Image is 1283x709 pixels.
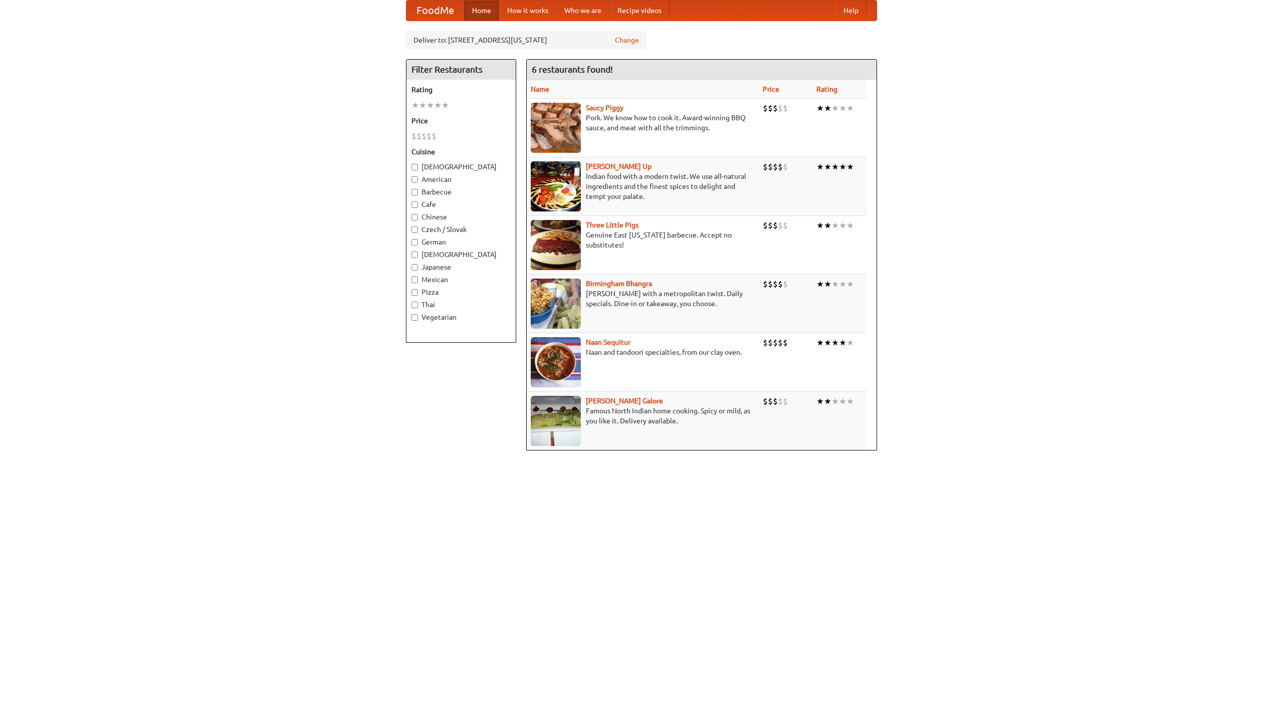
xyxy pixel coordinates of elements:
[406,1,464,21] a: FoodMe
[411,302,418,308] input: Thai
[586,221,638,229] a: Three Little Pigs
[846,103,854,114] li: ★
[586,397,663,405] a: [PERSON_NAME] Galore
[531,220,581,270] img: littlepigs.jpg
[768,279,773,290] li: $
[768,161,773,172] li: $
[531,161,581,211] img: curryup.jpg
[411,212,511,222] label: Chinese
[778,337,783,348] li: $
[411,237,511,247] label: German
[411,264,418,271] input: Japanese
[499,1,556,21] a: How it works
[824,161,831,172] li: ★
[824,220,831,231] li: ★
[816,161,824,172] li: ★
[773,279,778,290] li: $
[839,337,846,348] li: ★
[411,199,511,209] label: Cafe
[411,100,419,111] li: ★
[411,201,418,208] input: Cafe
[411,275,511,285] label: Mexican
[773,396,778,407] li: $
[763,161,768,172] li: $
[411,176,418,183] input: American
[411,162,511,172] label: [DEMOGRAPHIC_DATA]
[434,100,442,111] li: ★
[531,171,755,201] p: Indian food with a modern twist. We use all-natural ingredients and the finest spices to delight ...
[531,337,581,387] img: naansequitur.jpg
[839,396,846,407] li: ★
[816,337,824,348] li: ★
[531,406,755,426] p: Famous North Indian home cooking. Spicy or mild, as you like it. Delivery available.
[763,220,768,231] li: $
[846,161,854,172] li: ★
[411,214,418,220] input: Chinese
[824,103,831,114] li: ★
[778,220,783,231] li: $
[831,279,839,290] li: ★
[531,230,755,250] p: Genuine East [US_STATE] barbecue. Accept no substitutes!
[586,338,630,346] a: Naan Sequitur
[846,220,854,231] li: ★
[839,161,846,172] li: ★
[426,131,432,142] li: $
[411,262,511,272] label: Japanese
[768,103,773,114] li: $
[763,103,768,114] li: $
[464,1,499,21] a: Home
[783,103,788,114] li: $
[586,162,652,170] a: [PERSON_NAME] Up
[778,279,783,290] li: $
[763,279,768,290] li: $
[783,279,788,290] li: $
[531,289,755,309] p: [PERSON_NAME] with a metropolitan twist. Daily specials. Dine-in or takeaway, you choose.
[586,280,652,288] b: Birmingham Bhangra
[773,337,778,348] li: $
[411,300,511,310] label: Thai
[411,174,511,184] label: American
[421,131,426,142] li: $
[763,85,779,93] a: Price
[824,279,831,290] li: ★
[531,347,755,357] p: Naan and tandoori specialties, from our clay oven.
[783,337,788,348] li: $
[556,1,609,21] a: Who we are
[416,131,421,142] li: $
[824,337,831,348] li: ★
[824,396,831,407] li: ★
[531,396,581,446] img: currygalore.jpg
[411,277,418,283] input: Mexican
[839,279,846,290] li: ★
[816,85,837,93] a: Rating
[846,279,854,290] li: ★
[426,100,434,111] li: ★
[816,220,824,231] li: ★
[609,1,670,21] a: Recipe videos
[411,289,418,296] input: Pizza
[411,131,416,142] li: $
[411,250,511,260] label: [DEMOGRAPHIC_DATA]
[532,65,613,74] ng-pluralize: 6 restaurants found!
[831,161,839,172] li: ★
[411,147,511,157] h5: Cuisine
[419,100,426,111] li: ★
[586,104,623,112] a: Saucy Piggy
[531,279,581,329] img: bhangra.jpg
[442,100,449,111] li: ★
[783,161,788,172] li: $
[411,189,418,195] input: Barbecue
[783,396,788,407] li: $
[816,396,824,407] li: ★
[831,220,839,231] li: ★
[831,337,839,348] li: ★
[411,314,418,321] input: Vegetarian
[411,226,418,233] input: Czech / Slovak
[411,239,418,246] input: German
[531,103,581,153] img: saucy.jpg
[768,220,773,231] li: $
